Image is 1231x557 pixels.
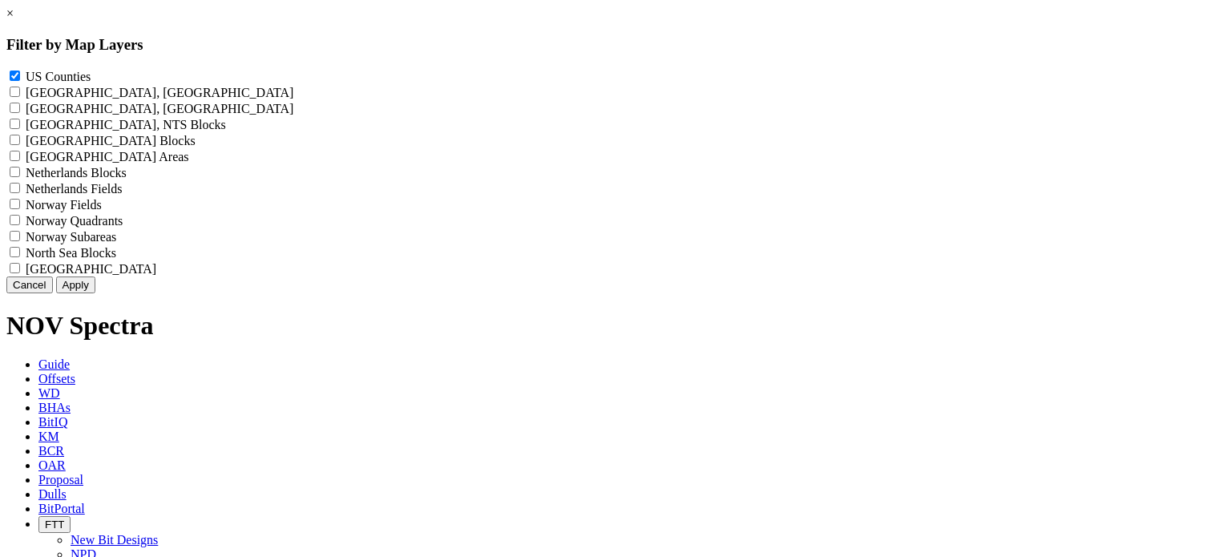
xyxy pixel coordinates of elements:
[26,150,189,163] label: [GEOGRAPHIC_DATA] Areas
[38,473,83,486] span: Proposal
[71,533,158,547] a: New Bit Designs
[26,198,102,212] label: Norway Fields
[26,70,91,83] label: US Counties
[38,487,67,501] span: Dulls
[38,386,60,400] span: WD
[38,415,67,429] span: BitIQ
[6,6,14,20] a: ×
[6,36,1225,54] h3: Filter by Map Layers
[38,458,66,472] span: OAR
[38,401,71,414] span: BHAs
[38,502,85,515] span: BitPortal
[26,166,127,180] label: Netherlands Blocks
[38,357,70,371] span: Guide
[26,262,156,276] label: [GEOGRAPHIC_DATA]
[26,118,226,131] label: [GEOGRAPHIC_DATA], NTS Blocks
[26,134,196,147] label: [GEOGRAPHIC_DATA] Blocks
[6,311,1225,341] h1: NOV Spectra
[26,246,116,260] label: North Sea Blocks
[45,519,64,531] span: FTT
[26,182,122,196] label: Netherlands Fields
[38,444,64,458] span: BCR
[6,276,53,293] button: Cancel
[38,372,75,385] span: Offsets
[26,230,116,244] label: Norway Subareas
[26,214,123,228] label: Norway Quadrants
[38,430,59,443] span: KM
[26,102,293,115] label: [GEOGRAPHIC_DATA], [GEOGRAPHIC_DATA]
[56,276,95,293] button: Apply
[26,86,293,99] label: [GEOGRAPHIC_DATA], [GEOGRAPHIC_DATA]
